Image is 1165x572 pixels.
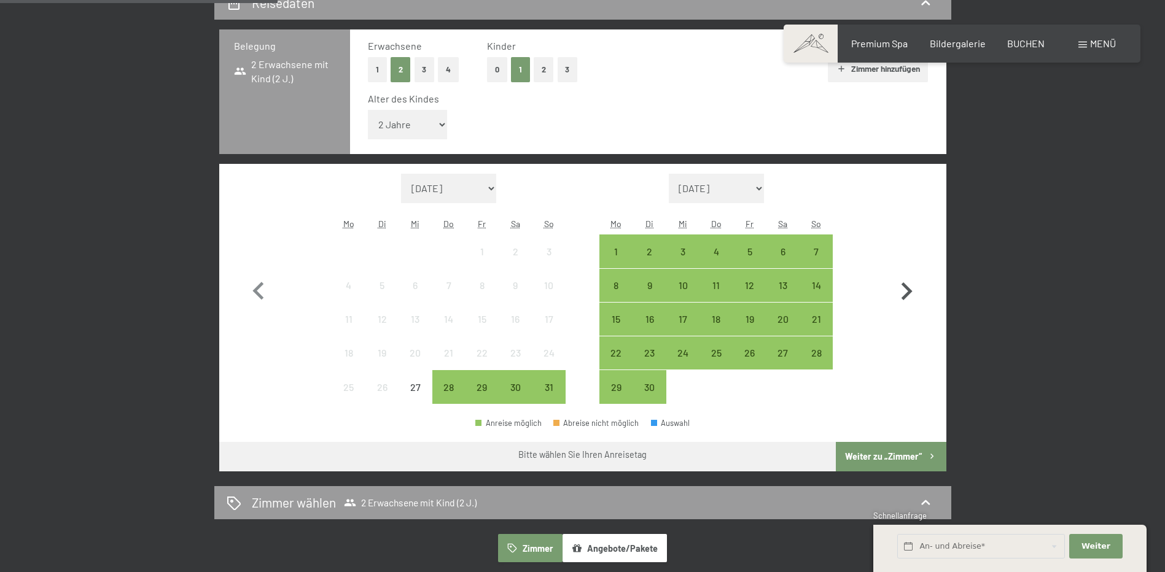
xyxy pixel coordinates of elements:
abbr: Donnerstag [711,218,722,229]
abbr: Mittwoch [411,218,419,229]
span: Erwachsene [368,40,422,52]
div: Anreise nicht möglich [332,370,365,403]
div: Fri Sep 19 2025 [733,303,766,336]
div: 29 [467,382,497,413]
div: Anreise nicht möglich [432,336,466,369]
div: Anreise möglich [733,303,766,336]
div: Anreise möglich [475,419,542,427]
div: Anreise möglich [599,336,633,369]
div: 14 [801,280,832,311]
div: 22 [467,348,497,379]
div: Anreise möglich [766,336,800,369]
div: 25 [701,348,731,379]
button: Weiter [1069,534,1122,559]
div: Anreise möglich [532,370,565,403]
div: Sat Sep 13 2025 [766,269,800,302]
div: 23 [500,348,531,379]
button: Weiter zu „Zimmer“ [836,442,946,471]
div: Sun Aug 03 2025 [532,234,565,268]
div: 11 [701,280,731,311]
button: Zimmer [498,534,562,562]
div: 5 [367,280,397,311]
div: Alter des Kindes [368,92,919,106]
div: Anreise nicht möglich [399,269,432,302]
div: Auswahl [651,419,690,427]
div: 26 [367,382,397,413]
div: 27 [400,382,431,413]
div: 26 [734,348,765,379]
button: 1 [511,57,530,82]
div: Fri Sep 05 2025 [733,234,766,268]
div: 17 [533,314,564,345]
div: 6 [768,247,798,277]
div: Wed Sep 03 2025 [666,234,699,268]
div: Anreise nicht möglich [332,303,365,336]
div: Fri Aug 01 2025 [466,234,499,268]
div: Wed Aug 13 2025 [399,303,432,336]
span: Menü [1090,37,1116,49]
div: 4 [701,247,731,277]
div: Mon Sep 15 2025 [599,303,633,336]
h3: Belegung [234,39,335,53]
div: Anreise nicht möglich [432,269,466,302]
div: Anreise möglich [633,234,666,268]
div: 3 [668,247,698,277]
div: Wed Aug 06 2025 [399,269,432,302]
button: 1 [368,57,387,82]
div: Anreise nicht möglich [399,336,432,369]
div: 15 [467,314,497,345]
div: Thu Aug 21 2025 [432,336,466,369]
div: Anreise möglich [666,269,699,302]
div: Tue Aug 05 2025 [365,269,399,302]
abbr: Mittwoch [679,218,687,229]
div: Sat Aug 16 2025 [499,303,532,336]
div: 27 [768,348,798,379]
div: Anreise möglich [466,370,499,403]
div: 9 [500,280,531,311]
div: Anreise nicht möglich [466,336,499,369]
abbr: Dienstag [378,218,386,229]
div: Anreise möglich [666,336,699,369]
div: Anreise möglich [599,269,633,302]
span: Weiter [1081,541,1110,552]
abbr: Sonntag [811,218,821,229]
span: 2 Erwachsene mit Kind (2 J.) [234,58,335,85]
div: Sun Aug 10 2025 [532,269,565,302]
div: Sun Sep 21 2025 [800,303,833,336]
div: Mon Aug 04 2025 [332,269,365,302]
div: 8 [467,280,497,311]
div: Thu Sep 04 2025 [699,234,733,268]
div: Tue Sep 02 2025 [633,234,666,268]
div: Thu Sep 11 2025 [699,269,733,302]
div: Mon Aug 25 2025 [332,370,365,403]
div: 18 [333,348,364,379]
div: Anreise nicht möglich [499,336,532,369]
a: Bildergalerie [930,37,986,49]
div: Anreise nicht möglich [365,336,399,369]
div: Anreise möglich [432,370,466,403]
div: Mon Aug 11 2025 [332,303,365,336]
div: 8 [601,280,631,311]
div: Anreise nicht möglich [365,303,399,336]
div: Abreise nicht möglich [553,419,639,427]
div: 6 [400,280,431,311]
div: Fri Aug 08 2025 [466,269,499,302]
div: Anreise möglich [699,269,733,302]
div: Anreise nicht möglich [499,234,532,268]
button: Zimmer hinzufügen [828,55,928,82]
div: Thu Aug 14 2025 [432,303,466,336]
abbr: Samstag [511,218,520,229]
div: Anreise nicht möglich [432,303,466,336]
div: Sat Aug 02 2025 [499,234,532,268]
div: Thu Sep 18 2025 [699,303,733,336]
div: Sat Aug 09 2025 [499,269,532,302]
div: Mon Sep 08 2025 [599,269,633,302]
div: Fri Sep 12 2025 [733,269,766,302]
div: Anreise nicht möglich [466,234,499,268]
div: Anreise möglich [633,269,666,302]
div: 11 [333,314,364,345]
span: Kinder [487,40,516,52]
div: Anreise nicht möglich [499,303,532,336]
div: Anreise nicht möglich [532,269,565,302]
